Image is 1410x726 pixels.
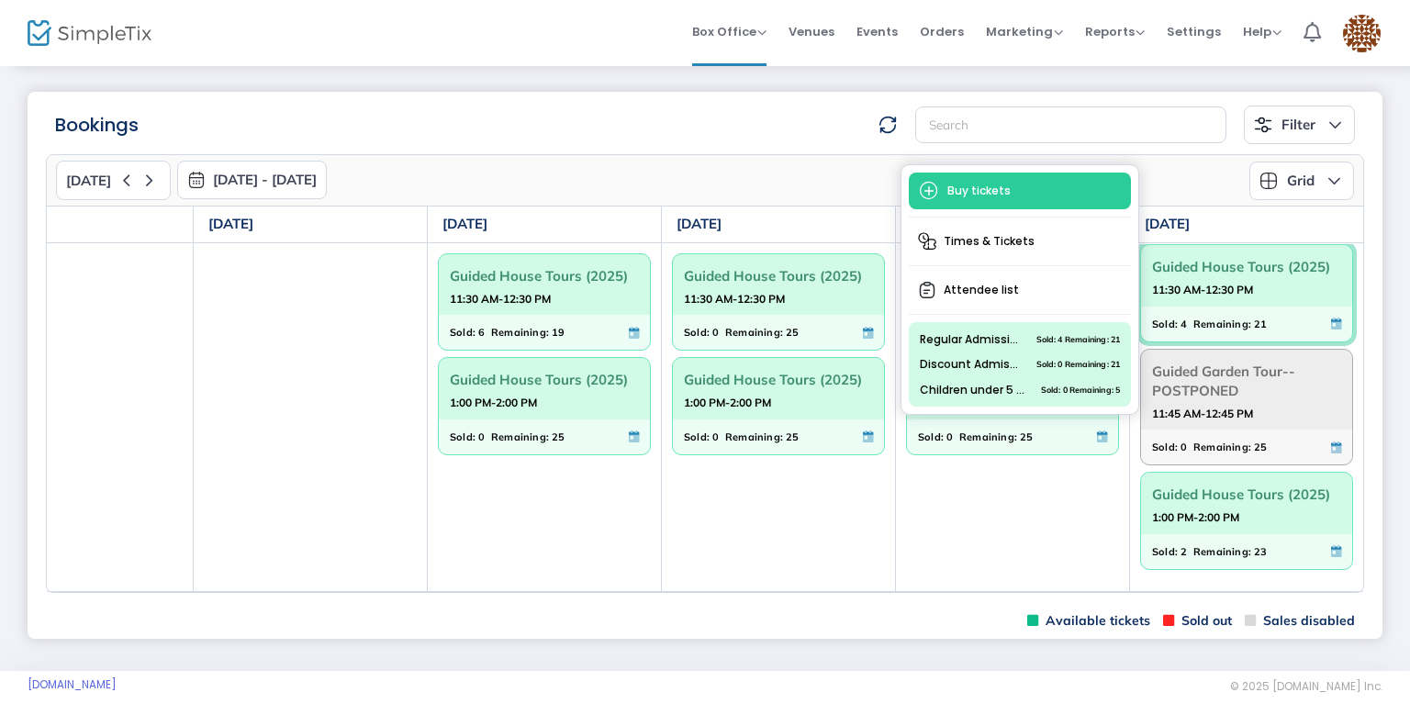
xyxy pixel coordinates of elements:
img: clipboard [918,281,936,299]
span: © 2025 [DOMAIN_NAME] Inc. [1230,679,1382,694]
span: 0 [712,427,719,447]
span: Available tickets [1027,612,1150,630]
span: Times & Tickets [909,225,1131,258]
strong: 11:30 AM-12:30 PM [684,287,785,310]
span: 0 [478,427,485,447]
span: 19 [552,322,565,342]
span: Remaining: [1193,542,1251,562]
th: [DATE] [194,207,428,243]
span: 25 [786,427,799,447]
span: Attendee list [909,274,1131,307]
span: Remaining: [959,427,1017,447]
input: Search [915,106,1226,144]
span: Remaining: [491,427,549,447]
span: Remaining: [725,427,783,447]
span: Remaining: [1193,437,1251,457]
span: Sold out [1163,612,1232,630]
span: Buy tickets [909,173,1131,209]
button: Filter [1244,106,1355,144]
span: 4 [1181,314,1187,334]
span: 2 [1181,542,1187,562]
span: Sold: [684,322,710,342]
span: 0 [712,322,719,342]
span: Sold: [1152,437,1178,457]
span: Box Office [692,23,767,40]
strong: 11:30 AM-12:30 PM [450,287,551,310]
img: filter [1254,116,1272,134]
img: monthly [187,171,206,189]
img: refresh-data [878,116,897,134]
span: 0 [1181,437,1187,457]
span: Sold: [918,427,944,447]
span: Sold: [684,427,710,447]
button: Grid [1249,162,1354,200]
span: 25 [552,427,565,447]
th: [DATE] [662,207,896,243]
span: Guided House Tours (2025) [1152,480,1341,508]
th: [DATE] [1130,207,1364,243]
span: 23 [1254,542,1267,562]
m-panel-title: Bookings [55,111,139,139]
span: Sold: [1152,542,1178,562]
span: Sold: [1152,314,1178,334]
span: 21 [1254,314,1267,334]
span: Sold: 0 Remaining: 5 [1041,382,1120,398]
span: Regular Admission [920,331,1023,348]
span: Sold: [450,427,476,447]
span: Sold: 4 Remaining: 21 [1036,331,1120,348]
span: [DATE] [66,173,111,189]
span: Children under 5 years of age [920,382,1027,398]
span: Venues [789,8,834,55]
span: Sold: [450,322,476,342]
span: Sales disabled [1245,612,1355,630]
button: [DATE] [56,161,171,200]
span: Remaining: [725,322,783,342]
strong: 11:45 AM-12:45 PM [1152,402,1253,425]
img: times-tickets [918,232,936,251]
span: Guided House Tours (2025) [684,262,873,290]
span: Reports [1085,23,1145,40]
th: [DATE] [896,207,1130,243]
span: Help [1243,23,1281,40]
span: Events [856,8,898,55]
span: Orders [920,8,964,55]
span: Guided House Tours (2025) [684,365,873,394]
span: 6 [478,322,485,342]
span: 25 [786,322,799,342]
span: Sold: 0 Remaining: 21 [1036,356,1120,373]
span: Marketing [986,23,1063,40]
button: [DATE] - [DATE] [177,161,327,199]
span: Guided House Tours (2025) [1152,252,1341,281]
span: Discount Admission (65+, Student, Military/Veteran) [920,356,1023,373]
span: 25 [1020,427,1033,447]
th: [DATE] [428,207,662,243]
span: Remaining: [1193,314,1251,334]
img: grid [1259,172,1278,190]
span: 0 [946,427,953,447]
span: Guided House Tours (2025) [450,365,639,394]
a: [DOMAIN_NAME] [28,677,117,692]
strong: 11:30 AM-12:30 PM [1152,278,1253,301]
strong: 1:00 PM-2:00 PM [684,391,771,414]
span: Settings [1167,8,1221,55]
span: Guided Garden Tour--POSTPONED [1152,357,1341,405]
span: Remaining: [491,322,549,342]
span: 25 [1254,437,1267,457]
strong: 1:00 PM-2:00 PM [450,391,537,414]
strong: 1:00 PM-2:00 PM [1152,506,1239,529]
span: Guided House Tours (2025) [450,262,639,290]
